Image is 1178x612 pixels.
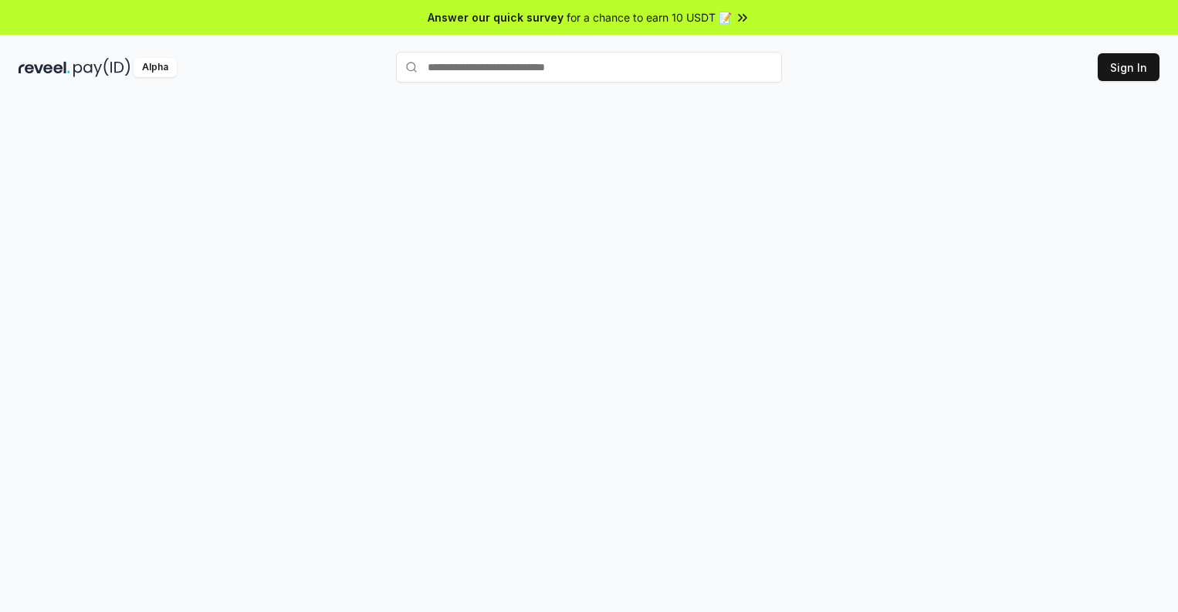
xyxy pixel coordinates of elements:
[428,9,564,25] span: Answer our quick survey
[1098,53,1159,81] button: Sign In
[19,58,70,77] img: reveel_dark
[567,9,732,25] span: for a chance to earn 10 USDT 📝
[134,58,177,77] div: Alpha
[73,58,130,77] img: pay_id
